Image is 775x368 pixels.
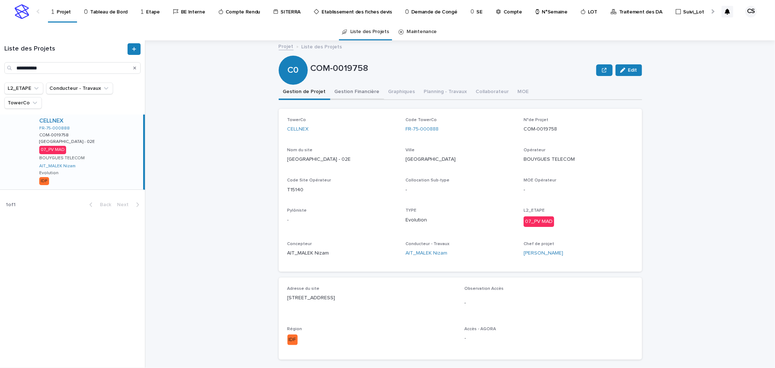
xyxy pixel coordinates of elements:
button: TowerCo [4,97,42,109]
span: Pylôniste [287,208,307,213]
h1: Liste des Projets [4,45,126,53]
span: TowerCo [287,118,306,122]
span: Adresse du site [287,287,320,291]
span: Edit [628,68,637,73]
span: Conducteur - Travaux [405,242,449,246]
a: CELLNEX [287,125,309,133]
p: - [405,186,515,194]
p: - [465,299,633,307]
p: COM-0019758 [524,125,633,133]
span: Code TowerCo [405,118,437,122]
span: Concepteur [287,242,312,246]
span: Ville [405,148,415,152]
span: Région [287,327,302,331]
p: [STREET_ADDRESS] [287,294,456,302]
span: N°de Projet [524,118,548,122]
button: Gestion Financière [330,85,384,100]
p: [GEOGRAPHIC_DATA] - 02E [287,156,397,163]
a: FR-75-000888 [39,126,70,131]
span: Opérateur [524,148,545,152]
a: [PERSON_NAME] [524,249,563,257]
button: Conducteur - Travaux [46,83,113,94]
div: CS [745,6,757,17]
a: Maintenance [407,23,437,40]
a: Projet [279,42,294,50]
p: - [465,335,633,342]
button: Back [84,201,114,208]
a: AIT_MALEK Nizam [39,164,76,169]
a: AIT_MALEK Nizam [405,249,447,257]
span: Observation Accès [465,287,504,291]
span: Chef de projet [524,242,554,246]
span: Back [96,202,111,207]
div: IDF [39,177,49,185]
p: AIT_MALEK Nizam [287,249,397,257]
span: MOE Opérateur [524,178,556,183]
div: IDF [287,335,298,345]
div: 07_PV MAD [39,146,66,154]
span: Code Site Opérateur [287,178,331,183]
p: [GEOGRAPHIC_DATA] [405,156,515,163]
p: Evolution [39,171,58,176]
a: CELLNEX [39,117,64,124]
span: Accès - AGORA [465,327,496,331]
span: L2_ETAPE [524,208,545,213]
p: Evolution [405,216,515,224]
p: BOUYGUES TELECOM [39,156,85,161]
span: Collocation Sub-type [405,178,449,183]
a: Liste des Projets [350,23,389,40]
p: - [287,216,397,224]
p: COM-0019758 [311,63,594,74]
button: Next [114,201,145,208]
p: Liste des Projets [302,42,342,50]
span: Nom du site [287,148,313,152]
button: Edit [615,64,642,76]
p: COM-0019758 [39,131,70,138]
p: T15140 [287,186,397,194]
a: FR-75-000888 [405,125,439,133]
input: Search [4,62,141,74]
p: [GEOGRAPHIC_DATA] - 02E [39,138,96,144]
button: Graphiques [384,85,420,100]
span: TYPE [405,208,416,213]
div: 07_PV MAD [524,216,554,227]
span: Next [117,202,133,207]
button: Collaborateur [472,85,513,100]
p: - [524,186,633,194]
button: Gestion de Projet [279,85,330,100]
button: L2_ETAPE [4,83,43,94]
button: MOE [513,85,533,100]
img: stacker-logo-s-only.png [15,4,29,19]
p: BOUYGUES TELECOM [524,156,633,163]
div: C0 [279,36,308,75]
button: Planning - Travaux [420,85,472,100]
